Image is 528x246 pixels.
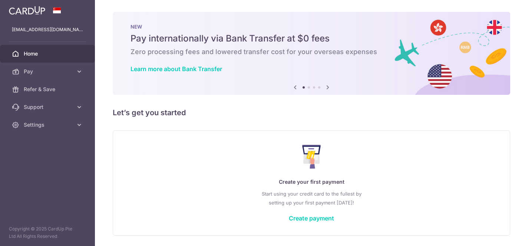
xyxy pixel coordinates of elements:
a: Learn more about Bank Transfer [131,65,222,73]
span: Pay [24,68,73,75]
p: [EMAIL_ADDRESS][DOMAIN_NAME] [12,26,83,33]
p: NEW [131,24,492,30]
span: Refer & Save [24,86,73,93]
a: Create payment [289,215,334,222]
h5: Pay internationally via Bank Transfer at $0 fees [131,33,492,44]
img: CardUp [9,6,45,15]
h5: Let’s get you started [113,107,510,119]
p: Start using your credit card to the fullest by setting up your first payment [DATE]! [128,189,495,207]
span: Home [24,50,73,57]
img: Bank transfer banner [113,12,510,95]
img: Make Payment [302,145,321,169]
h6: Zero processing fees and lowered transfer cost for your overseas expenses [131,47,492,56]
span: Support [24,103,73,111]
span: Settings [24,121,73,129]
p: Create your first payment [128,177,495,186]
